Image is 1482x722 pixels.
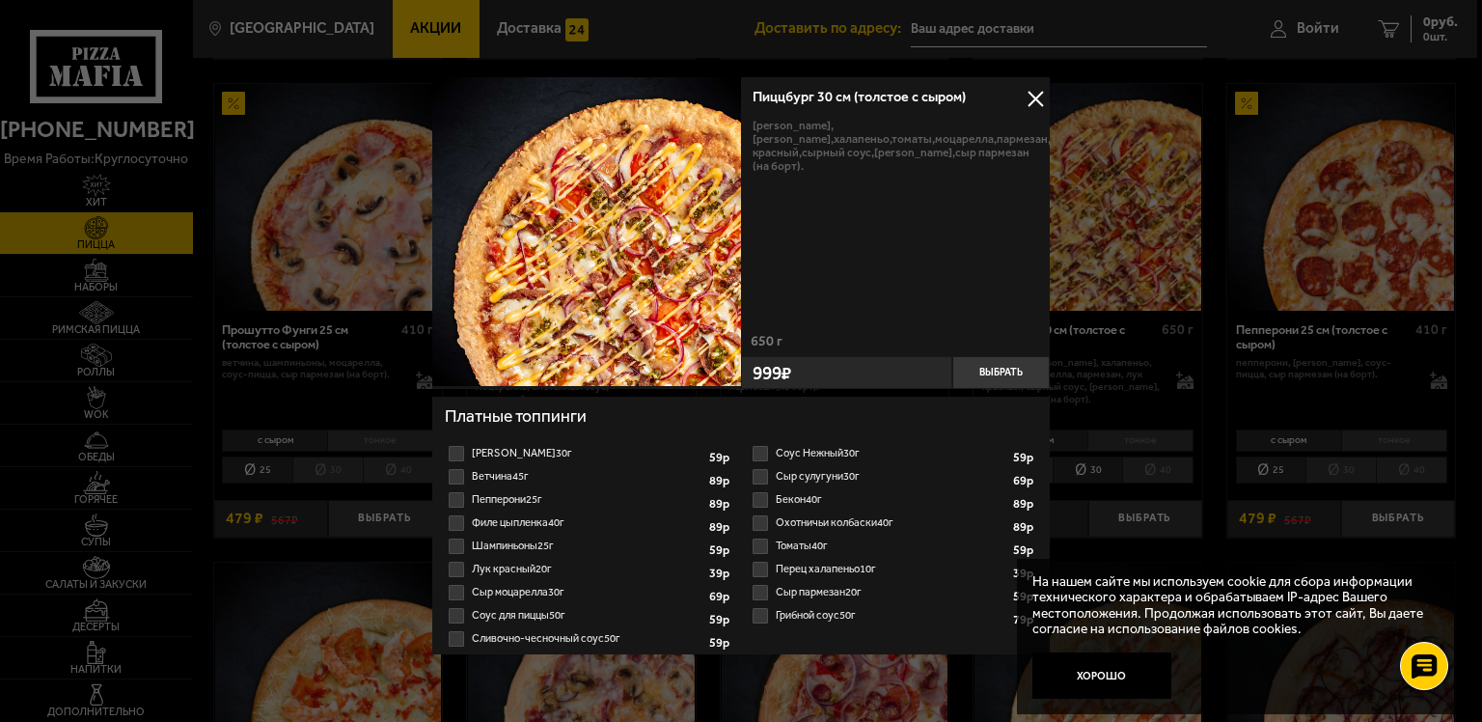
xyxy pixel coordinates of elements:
strong: 39 р [709,568,733,580]
li: Соус Деликатес [445,442,733,465]
strong: 89 р [709,475,733,487]
strong: 59 р [1013,591,1037,603]
label: Перец халапеньо 10г [749,558,1037,581]
li: Грибной соус [749,604,1037,627]
p: [PERSON_NAME], [PERSON_NAME], халапеньо, томаты, моцарелла, пармезан, лук красный, сырный соус, [... [753,119,1038,173]
label: Соус Нежный 30г [749,442,1037,465]
li: Сливочно-чесночный соус [445,627,733,651]
button: Хорошо [1032,653,1171,699]
strong: 59 р [709,452,733,464]
strong: 69 р [709,591,733,603]
label: Шампиньоны 25г [445,535,733,558]
li: Бекон [749,488,1037,512]
label: Соус для пиццы 50г [445,604,733,627]
strong: 59 р [709,637,733,650]
label: Ветчина 45г [445,465,733,488]
li: Лук красный [445,558,733,581]
h3: Пиццбург 30 см (толстое с сыром) [753,91,1038,104]
li: Сыр сулугуни [749,465,1037,488]
label: Сыр сулугуни 30г [749,465,1037,488]
label: Пепперони 25г [445,488,733,512]
label: Охотничьи колбаски 40г [749,512,1037,535]
div: 650 г [741,335,1050,356]
button: Выбрать [952,356,1050,389]
strong: 59 р [709,544,733,557]
li: Сыр пармезан [749,581,1037,604]
strong: 39 р [1013,568,1037,580]
li: Соус Нежный [749,442,1037,465]
label: Грибной соус 50г [749,604,1037,627]
li: Ветчина [445,465,733,488]
strong: 59 р [709,614,733,626]
img: Пиццбург 30 см (толстое с сыром) [432,77,741,386]
label: Томаты 40г [749,535,1037,558]
li: Филе цыпленка [445,512,733,535]
li: Томаты [749,535,1037,558]
li: Сыр моцарелла [445,581,733,604]
li: Перец халапеньо [749,558,1037,581]
p: На нашем сайте мы используем cookie для сбора информации технического характера и обрабатываем IP... [1032,574,1435,638]
li: Шампиньоны [445,535,733,558]
strong: 59 р [1013,544,1037,557]
label: Сыр пармезан 20г [749,581,1037,604]
li: Пепперони [445,488,733,512]
strong: 89 р [709,498,733,511]
strong: 89 р [709,521,733,534]
li: Охотничьи колбаски [749,512,1037,535]
h4: Платные топпинги [445,404,1037,432]
label: Лук красный 20г [445,558,733,581]
label: [PERSON_NAME] 30г [445,442,733,465]
label: Бекон 40г [749,488,1037,512]
label: Сыр моцарелла 30г [445,581,733,604]
label: Сливочно-чесночный соус 50г [445,627,733,651]
label: Филе цыпленка 40г [445,512,733,535]
span: 999 ₽ [753,364,791,382]
strong: 89 р [1013,521,1037,534]
strong: 69 р [1013,475,1037,487]
strong: 89 р [1013,498,1037,511]
strong: 59 р [1013,452,1037,464]
strong: 79 р [1013,614,1037,626]
li: Соус для пиццы [445,604,733,627]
